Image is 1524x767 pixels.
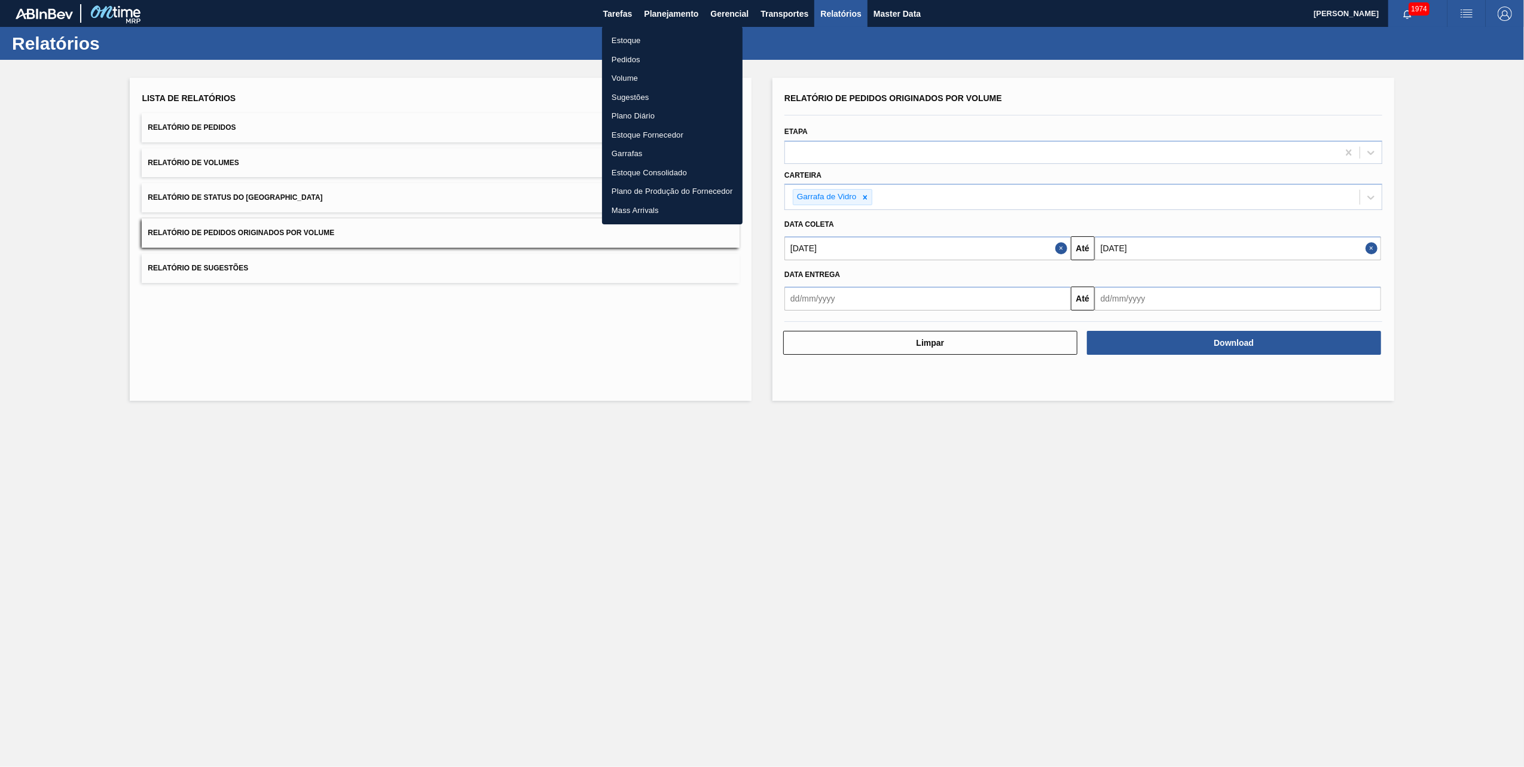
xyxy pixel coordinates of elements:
a: Mass Arrivals [602,201,743,220]
a: Volume [602,69,743,88]
a: Plano de Produção do Fornecedor [602,182,743,201]
a: Garrafas [602,144,743,163]
a: Sugestões [602,88,743,107]
a: Pedidos [602,50,743,69]
a: Estoque Fornecedor [602,126,743,145]
a: Estoque Consolidado [602,163,743,182]
a: Estoque [602,31,743,50]
a: Plano Diário [602,106,743,126]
